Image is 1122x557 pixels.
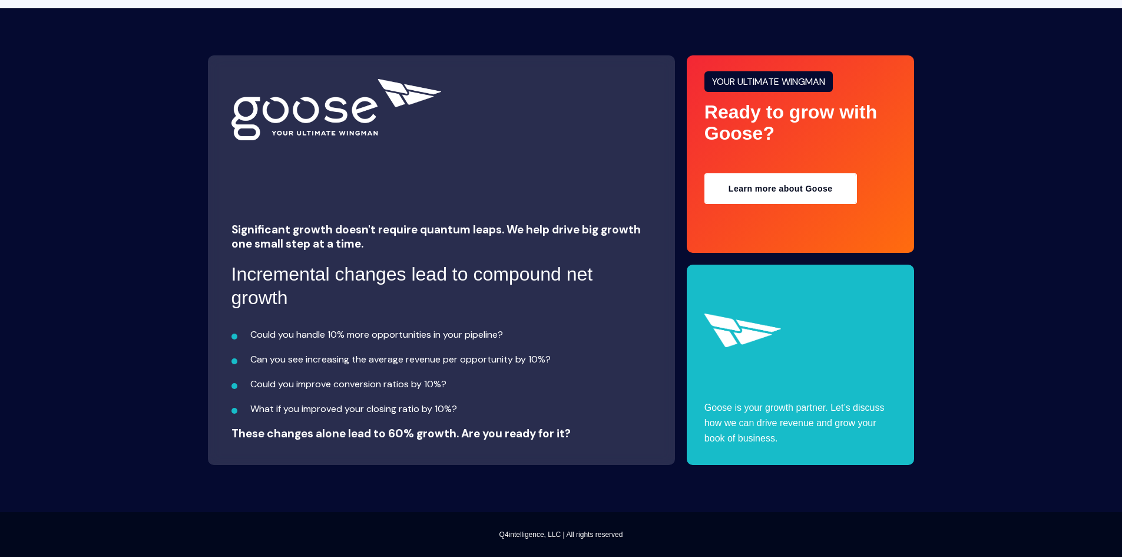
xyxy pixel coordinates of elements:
[231,426,651,441] h6: These changes alone lead to 60% growth. Are you ready for it?
[231,222,641,251] span: Significant growth doesn't require quantum leaps. We help drive big growth one small step at a time.
[250,401,651,417] p: What if you improved your closing ratio by 10%?
[712,75,825,88] span: YOUR ULTIMATE WINGMAN
[231,79,442,140] img: 01882-Goose-Q4i-Logo-wTag-WH
[231,262,651,309] h3: Incremental changes lead to compound net growth
[704,173,857,204] a: Learn more about Goose
[499,527,623,542] span: Q4intelligence, LLC | All rights reserved
[704,101,897,144] div: Ready to grow with Goose?
[704,400,897,446] p: Goose is your growth partner. Let’s discuss how we can drive revenue and grow your book of business.
[250,352,651,367] p: Can you see increasing the average revenue per opportunity by 10%?
[704,314,782,348] img: 01882-Goose-Q4i-Icon-WH
[250,377,651,392] p: Could you improve conversion ratios by 10%?
[250,327,651,342] p: Could you handle 10% more opportunities in your pipeline?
